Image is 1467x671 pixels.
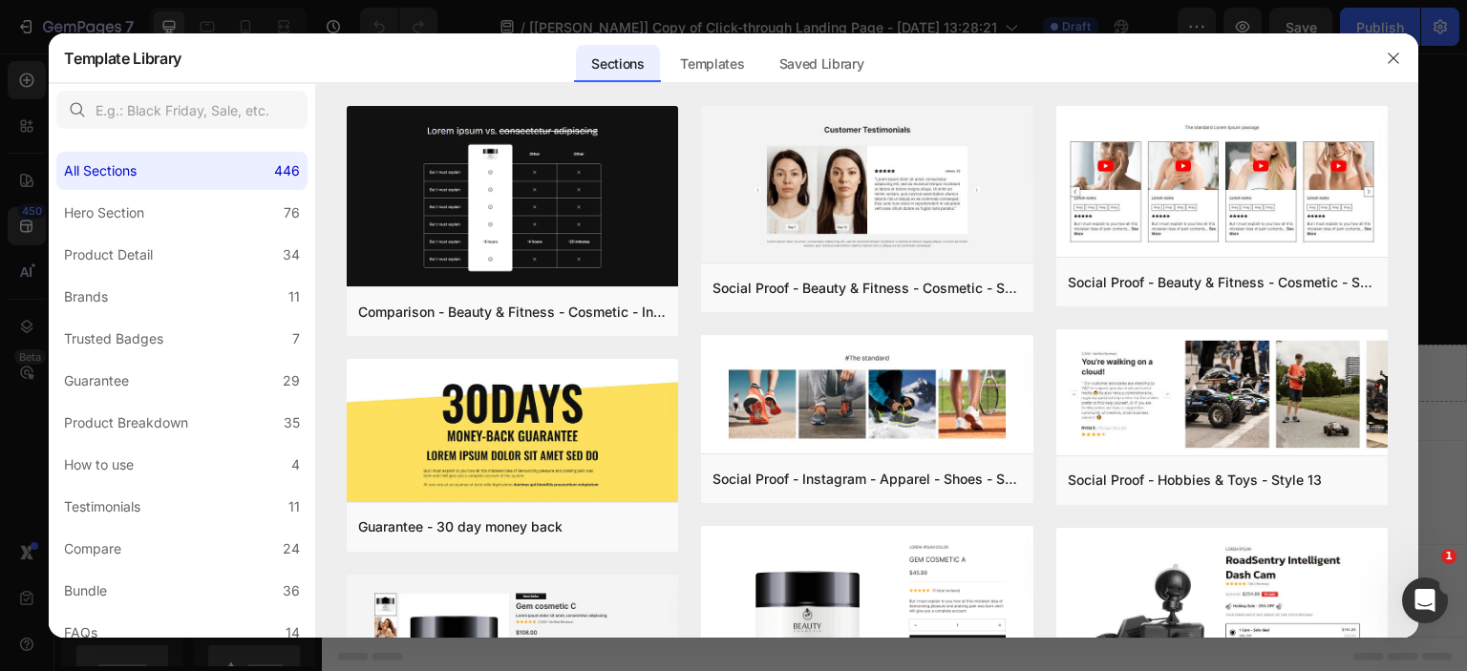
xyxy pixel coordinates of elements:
[36,134,435,156] span: Halos, shadows, or dizziness after long work sessions.
[64,159,137,182] div: All Sections
[64,411,188,434] div: Product Breakdown
[283,537,300,560] div: 24
[64,201,144,224] div: Hero Section
[1402,577,1448,623] iframe: Intercom live chat
[64,495,140,518] div: Testimonials
[64,33,181,83] h2: Template Library
[643,442,785,459] span: then drag & drop elements
[284,201,300,224] div: 76
[64,243,153,266] div: Product Detail
[347,106,678,290] img: c19.png
[712,468,1021,491] div: Social Proof - Instagram - Apparel - Shoes - Style 30
[286,621,300,644] div: 14
[292,327,300,350] div: 7
[36,89,311,111] span: Blurry vision after a few hours online.
[576,45,659,83] div: Sections
[56,91,308,129] input: E.g.: Black Friday, Sale, etc.
[358,301,667,324] div: Comparison - Beauty & Fitness - Cosmetic - Ingredients - Style 19
[665,45,759,83] div: Templates
[518,418,618,438] div: Generate layout
[64,327,163,350] div: Trusted Badges
[515,442,617,459] span: from URL or image
[284,411,300,434] div: 35
[291,453,300,476] div: 4
[26,247,533,289] span: No drops, no gimmicks—just two daily capsules that tackle the root cause of digital [MEDICAL_DATA]
[712,277,1021,300] div: Social Proof - Beauty & Fitness - Cosmetic - Style 16
[64,579,107,602] div: Bundle
[288,495,300,518] div: 11
[1441,549,1456,564] span: 1
[237,199,322,220] div: SHOP NOW
[64,621,97,644] div: FAQs
[764,45,880,83] div: Saved Library
[368,418,483,438] div: Choose templates
[1068,469,1322,492] div: Social Proof - Hobbies & Toys - Style 13
[1056,329,1388,459] img: sp13.png
[64,369,129,392] div: Guarantee
[657,418,774,438] div: Add blank section
[64,537,121,560] div: Compare
[701,106,1032,266] img: sp16.png
[64,285,108,308] div: Brands
[274,159,300,182] div: 446
[358,515,563,538] div: Guarantee - 30 day money back
[528,376,619,396] span: Add section
[283,579,300,602] div: 36
[283,369,300,392] div: 29
[1068,271,1376,294] div: Social Proof - Beauty & Fitness - Cosmetic - Style 8
[64,453,134,476] div: How to use
[283,243,300,266] div: 34
[358,442,489,459] span: inspired by CRO experts
[701,335,1032,457] img: sp30.png
[534,312,635,327] div: Drop element here
[36,44,274,66] span: “Every day ends in headaches.”
[288,285,300,308] div: 11
[206,188,352,231] button: SHOP NOW
[1056,106,1388,261] img: sp8.png
[347,359,678,505] img: g30.png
